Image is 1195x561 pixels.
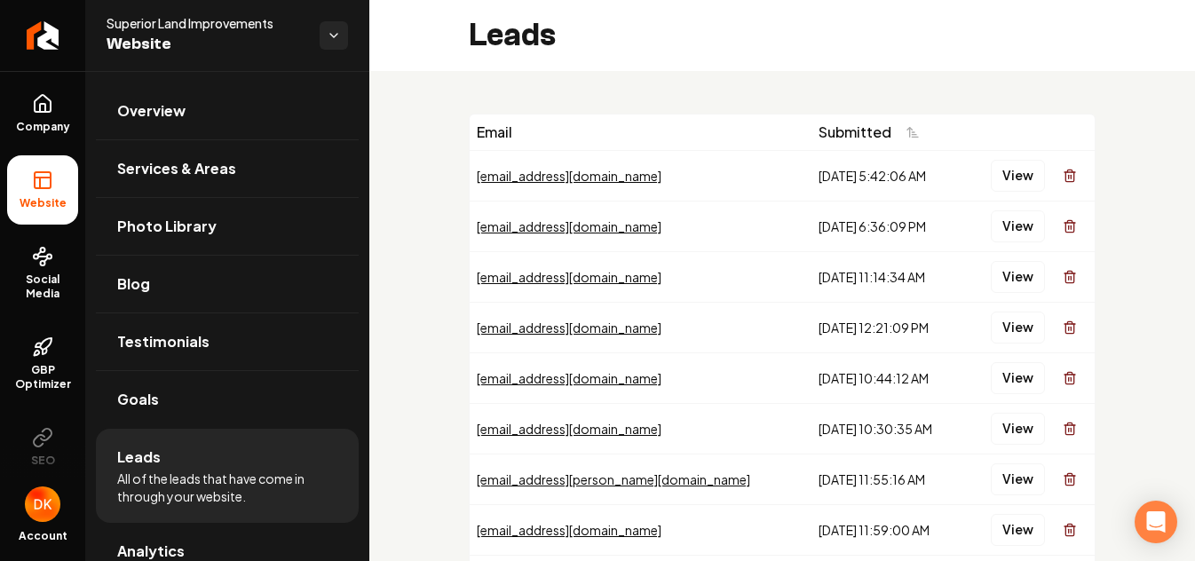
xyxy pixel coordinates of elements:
span: Overview [117,100,186,122]
span: Superior Land Improvements [107,14,305,32]
span: Goals [117,389,159,410]
div: [EMAIL_ADDRESS][DOMAIN_NAME] [477,420,804,438]
div: [EMAIL_ADDRESS][DOMAIN_NAME] [477,319,804,336]
div: [EMAIL_ADDRESS][PERSON_NAME][DOMAIN_NAME] [477,470,804,488]
span: Company [9,120,77,134]
div: [DATE] 11:14:34 AM [819,268,956,286]
a: Goals [96,371,359,428]
div: [EMAIL_ADDRESS][DOMAIN_NAME] [477,268,804,286]
button: View [991,514,1045,546]
div: Open Intercom Messenger [1135,501,1177,543]
button: Open user button [25,486,60,522]
button: Submitted [819,116,930,148]
div: [EMAIL_ADDRESS][DOMAIN_NAME] [477,521,804,539]
a: Testimonials [96,313,359,370]
a: Company [7,79,78,148]
a: GBP Optimizer [7,322,78,406]
span: GBP Optimizer [7,363,78,391]
button: View [991,261,1045,293]
span: Website [12,196,74,210]
span: Services & Areas [117,158,236,179]
div: [EMAIL_ADDRESS][DOMAIN_NAME] [477,369,804,387]
div: [EMAIL_ADDRESS][DOMAIN_NAME] [477,217,804,235]
span: Photo Library [117,216,217,237]
a: Services & Areas [96,140,359,197]
a: Social Media [7,232,78,315]
span: Website [107,32,305,57]
button: View [991,160,1045,192]
span: Account [19,529,67,543]
span: SEO [24,454,62,468]
div: [DATE] 5:42:06 AM [819,167,956,185]
button: View [991,413,1045,445]
div: [EMAIL_ADDRESS][DOMAIN_NAME] [477,167,804,185]
img: Diane Keranen [25,486,60,522]
div: [DATE] 12:21:09 PM [819,319,956,336]
span: All of the leads that have come in through your website. [117,470,337,505]
a: Overview [96,83,359,139]
span: Submitted [819,122,891,143]
h2: Leads [469,18,556,53]
div: [DATE] 6:36:09 PM [819,217,956,235]
button: View [991,312,1045,344]
button: View [991,463,1045,495]
div: [DATE] 11:59:00 AM [819,521,956,539]
span: Leads [117,446,161,468]
span: Blog [117,273,150,295]
span: Social Media [7,273,78,301]
button: View [991,210,1045,242]
a: Blog [96,256,359,312]
span: Testimonials [117,331,210,352]
a: Photo Library [96,198,359,255]
div: [DATE] 10:44:12 AM [819,369,956,387]
button: View [991,362,1045,394]
button: SEO [7,413,78,482]
div: Email [477,122,804,143]
div: [DATE] 10:30:35 AM [819,420,956,438]
div: [DATE] 11:55:16 AM [819,470,956,488]
img: Rebolt Logo [27,21,59,50]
